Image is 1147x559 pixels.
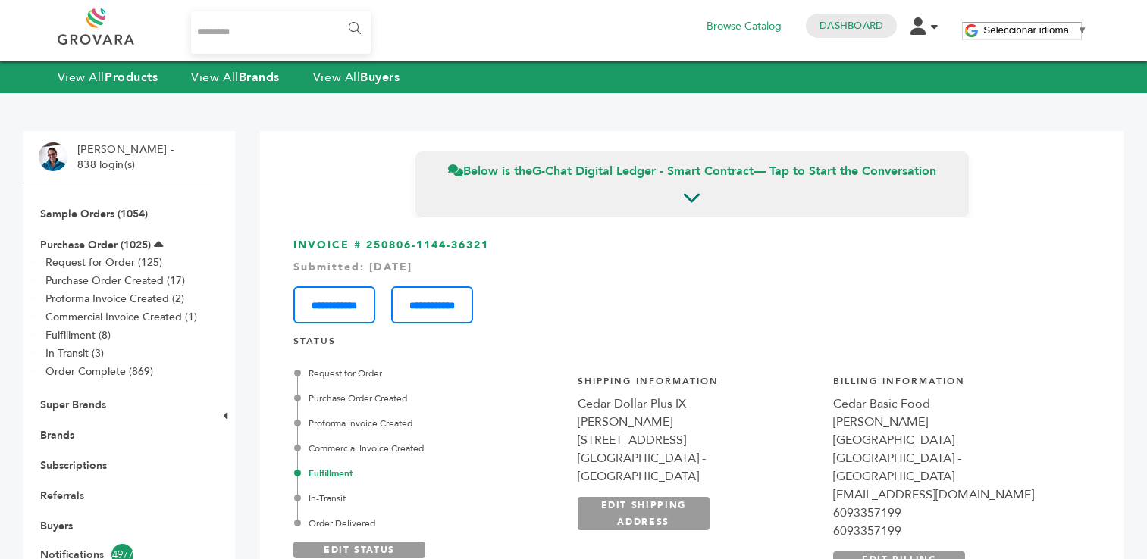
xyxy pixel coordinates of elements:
[45,328,111,342] a: Fulfillment (8)
[45,346,104,361] a: In-Transit (3)
[40,238,151,252] a: Purchase Order (1025)
[833,504,1074,522] div: 6093357199
[578,375,819,395] h4: Shipping Information
[297,442,561,455] div: Commercial Invoice Created
[58,69,158,86] a: View AllProducts
[578,395,819,413] div: Cedar Dollar Plus IX
[313,69,400,86] a: View AllBuyers
[578,497,710,530] a: EDIT SHIPPING ADDRESS
[578,431,819,449] div: [STREET_ADDRESS]
[45,273,185,288] a: Purchase Order Created (17)
[45,292,184,306] a: Proforma Invoice Created (2)
[45,255,162,270] a: Request for Order (125)
[297,492,561,505] div: In-Transit
[833,449,1074,486] div: [GEOGRAPHIC_DATA] - [GEOGRAPHIC_DATA]
[40,398,106,412] a: Super Brands
[191,11,371,54] input: Search...
[297,417,561,430] div: Proforma Invoice Created
[293,260,1091,275] div: Submitted: [DATE]
[105,69,158,86] strong: Products
[40,428,74,442] a: Brands
[297,392,561,405] div: Purchase Order Created
[360,69,400,86] strong: Buyers
[293,238,1091,323] h3: INVOICE # 250806-1144-36321
[578,413,819,431] div: [PERSON_NAME]
[45,310,197,324] a: Commercial Invoice Created (1)
[707,18,782,35] a: Browse Catalog
[297,367,561,380] div: Request for Order
[297,467,561,480] div: Fulfillment
[293,335,1091,355] h4: STATUS
[833,431,1074,449] div: [GEOGRAPHIC_DATA]
[833,486,1074,504] div: [EMAIL_ADDRESS][DOMAIN_NAME]
[448,163,936,180] span: Below is the — Tap to Start the Conversation
[833,522,1074,540] div: 6093357199
[40,458,107,473] a: Subscriptions
[40,489,84,503] a: Referrals
[293,542,425,558] a: EDIT STATUS
[1077,24,1087,36] span: ▼
[983,24,1087,36] a: Seleccionar idioma​
[833,413,1074,431] div: [PERSON_NAME]
[833,395,1074,413] div: Cedar Basic Food
[40,207,148,221] a: Sample Orders (1054)
[191,69,280,86] a: View AllBrands
[1073,24,1073,36] span: ​
[983,24,1069,36] span: Seleccionar idioma
[578,449,819,486] div: [GEOGRAPHIC_DATA] - [GEOGRAPHIC_DATA]
[40,519,73,533] a: Buyers
[239,69,280,86] strong: Brands
[833,375,1074,395] h4: Billing Information
[77,142,177,172] li: [PERSON_NAME] - 838 login(s)
[297,517,561,530] div: Order Delivered
[45,364,153,379] a: Order Complete (869)
[532,163,754,180] strong: G-Chat Digital Ledger - Smart Contract
[820,19,883,33] a: Dashboard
